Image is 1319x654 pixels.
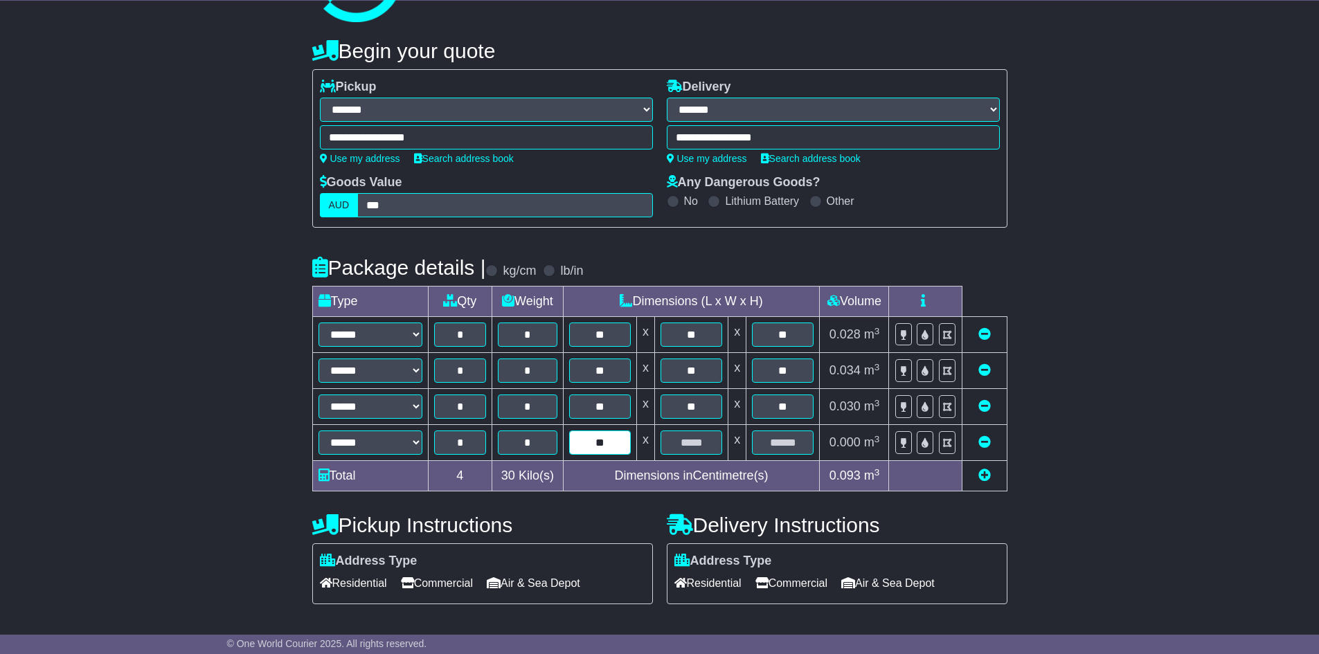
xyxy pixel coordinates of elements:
[978,363,991,377] a: Remove this item
[829,363,861,377] span: 0.034
[320,554,418,569] label: Address Type
[728,317,746,353] td: x
[563,287,820,317] td: Dimensions (L x W x H)
[312,514,653,536] h4: Pickup Instructions
[560,264,583,279] label: lb/in
[728,425,746,461] td: x
[312,256,486,279] h4: Package details |
[829,435,861,449] span: 0.000
[820,287,889,317] td: Volume
[428,461,492,491] td: 4
[667,514,1007,536] h4: Delivery Instructions
[829,399,861,413] span: 0.030
[684,194,698,208] label: No
[636,353,654,389] td: x
[728,389,746,425] td: x
[674,572,742,594] span: Residential
[312,461,428,491] td: Total
[864,327,880,341] span: m
[667,80,731,95] label: Delivery
[227,638,427,649] span: © One World Courier 2025. All rights reserved.
[503,264,536,279] label: kg/cm
[501,469,515,482] span: 30
[874,467,880,478] sup: 3
[320,80,377,95] label: Pickup
[563,461,820,491] td: Dimensions in Centimetre(s)
[636,317,654,353] td: x
[874,398,880,408] sup: 3
[874,434,880,444] sup: 3
[487,572,580,594] span: Air & Sea Depot
[864,435,880,449] span: m
[312,287,428,317] td: Type
[978,327,991,341] a: Remove this item
[401,572,473,594] span: Commercial
[320,175,402,190] label: Goods Value
[829,469,861,482] span: 0.093
[312,39,1007,62] h4: Begin your quote
[320,572,387,594] span: Residential
[320,153,400,164] a: Use my address
[841,572,935,594] span: Air & Sea Depot
[428,287,492,317] td: Qty
[492,287,564,317] td: Weight
[864,469,880,482] span: m
[667,153,747,164] a: Use my address
[636,425,654,461] td: x
[414,153,514,164] a: Search address book
[978,399,991,413] a: Remove this item
[728,353,746,389] td: x
[667,175,820,190] label: Any Dangerous Goods?
[864,363,880,377] span: m
[978,435,991,449] a: Remove this item
[636,389,654,425] td: x
[829,327,861,341] span: 0.028
[725,194,799,208] label: Lithium Battery
[978,469,991,482] a: Add new item
[755,572,827,594] span: Commercial
[864,399,880,413] span: m
[874,362,880,372] sup: 3
[874,326,880,336] sup: 3
[674,554,772,569] label: Address Type
[320,193,359,217] label: AUD
[827,194,854,208] label: Other
[761,153,861,164] a: Search address book
[492,461,564,491] td: Kilo(s)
